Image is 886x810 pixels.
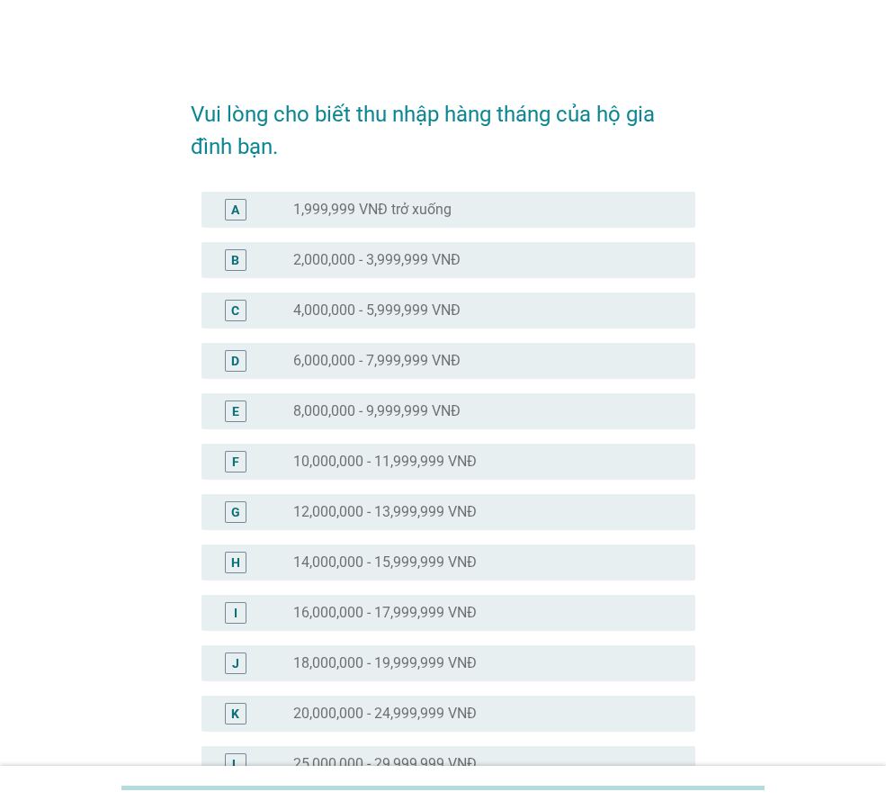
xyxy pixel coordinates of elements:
div: D [231,351,239,370]
div: B [231,250,239,269]
div: I [234,603,237,622]
div: E [232,401,239,420]
label: 12,000,000 - 13,999,999 VNĐ [293,503,477,521]
div: L [232,754,239,773]
div: C [231,301,239,319]
div: G [231,502,240,521]
label: 18,000,000 - 19,999,999 VNĐ [293,654,477,672]
label: 2,000,000 - 3,999,999 VNĐ [293,251,461,269]
label: 25,000,000 - 29,999,999 VNĐ [293,755,477,773]
div: K [231,704,239,723]
label: 10,000,000 - 11,999,999 VNĐ [293,453,477,471]
label: 14,000,000 - 15,999,999 VNĐ [293,553,477,571]
label: 6,000,000 - 7,999,999 VNĐ [293,352,461,370]
div: H [231,553,240,571]
label: 20,000,000 - 24,999,999 VNĐ [293,705,477,723]
h2: Vui lòng cho biết thu nhập hàng tháng của hộ gia đình bạn. [191,80,695,163]
label: 1,999,999 VNĐ trở xuống [293,201,452,219]
div: A [231,200,239,219]
div: J [232,653,239,672]
div: F [232,452,239,471]
label: 8,000,000 - 9,999,999 VNĐ [293,402,461,420]
label: 4,000,000 - 5,999,999 VNĐ [293,301,461,319]
label: 16,000,000 - 17,999,999 VNĐ [293,604,477,622]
